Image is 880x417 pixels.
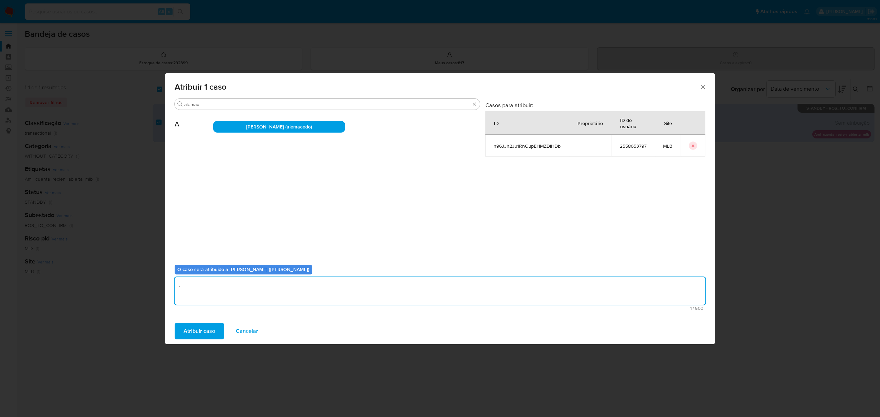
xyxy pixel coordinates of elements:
div: ID do usuário [612,112,654,134]
span: Máximo 500 caracteres [177,306,703,311]
span: 2558653797 [620,143,647,149]
textarea: . [175,277,705,305]
b: O caso será atribuído a [PERSON_NAME] ([PERSON_NAME]) [177,266,309,273]
span: Atribuir caso [184,324,215,339]
input: Analista de pesquisa [184,101,470,108]
div: assign-modal [165,73,715,344]
div: Proprietário [569,115,611,131]
span: MLB [663,143,672,149]
button: icon-button [689,142,697,150]
span: n96JJh2Ju1RnGupEHMZDiHDb [494,143,561,149]
button: Borrar [472,101,477,107]
button: Cancelar [227,323,267,339]
button: Buscar [177,101,183,107]
span: Cancelar [236,324,258,339]
h3: Casos para atribuir: [485,102,705,109]
button: Atribuir caso [175,323,224,339]
span: Atribuir 1 caso [175,83,700,91]
div: [PERSON_NAME] (alemacedo) [213,121,345,133]
span: [PERSON_NAME] (alemacedo) [246,123,312,130]
div: Site [656,115,680,131]
button: Fechar a janela [700,83,706,90]
div: ID [486,115,507,131]
span: A [175,110,213,128]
